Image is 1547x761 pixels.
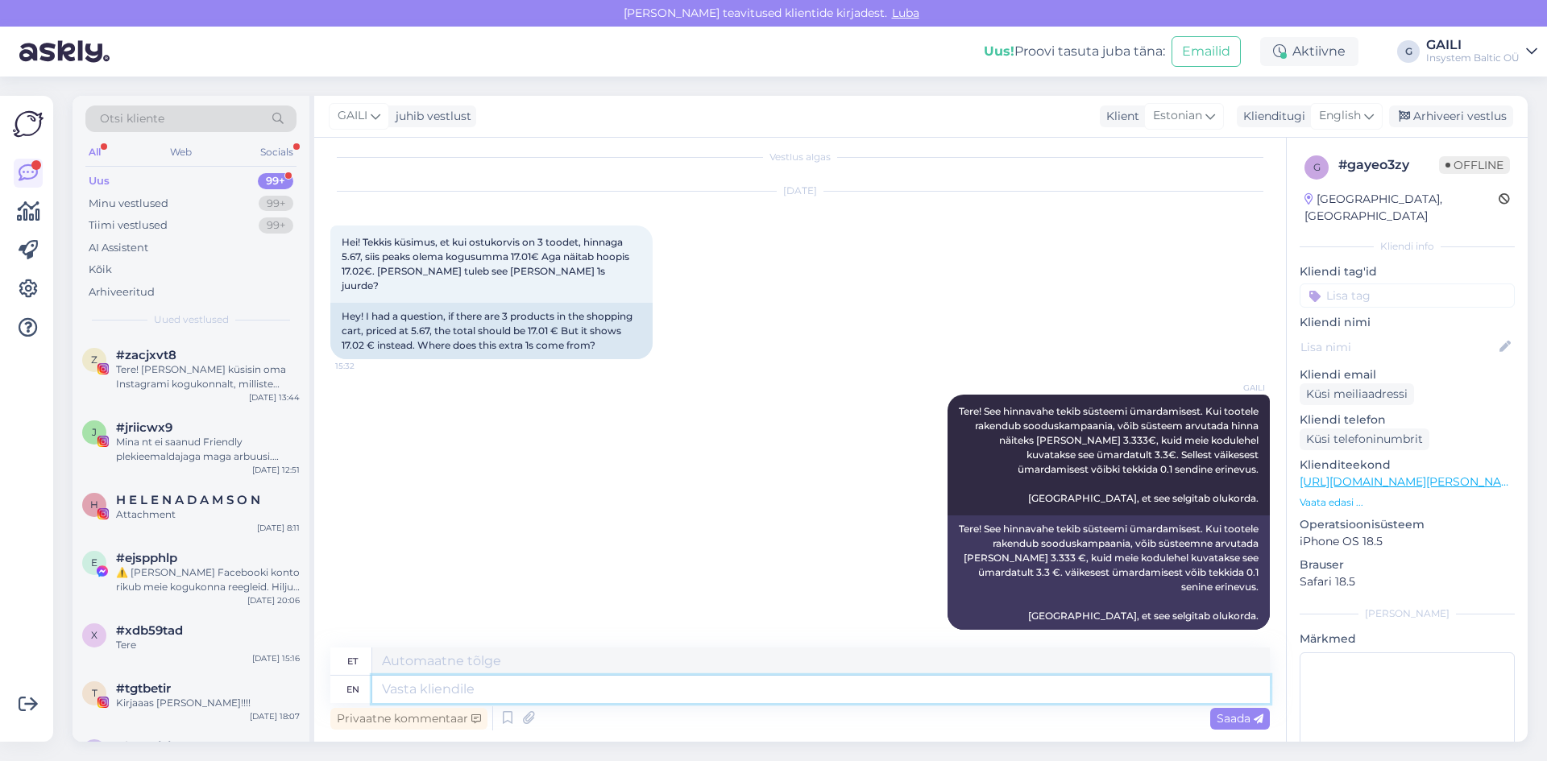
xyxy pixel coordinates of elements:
[1300,263,1515,280] p: Kliendi tag'id
[13,109,44,139] img: Askly Logo
[1153,107,1202,125] span: Estonian
[257,142,297,163] div: Socials
[330,150,1270,164] div: Vestlus algas
[1237,108,1305,125] div: Klienditugi
[1389,105,1513,127] div: Arhiveeri vestlus
[1205,382,1265,394] span: GAILI
[116,681,171,696] span: #tgtbetir
[1300,428,1429,450] div: Küsi telefoninumbrit
[1304,191,1499,225] div: [GEOGRAPHIC_DATA], [GEOGRAPHIC_DATA]
[1439,156,1510,174] span: Offline
[116,638,300,652] div: Tere
[1313,161,1321,173] span: g
[167,142,195,163] div: Web
[116,435,300,464] div: Mina nt ei saanud Friendly plekieemaldajaga maga arbuusi. Kohe lasin [PERSON_NAME]. Aga selle tei...
[259,217,293,234] div: 99+
[89,217,168,234] div: Tiimi vestlused
[887,6,924,20] span: Luba
[330,184,1270,198] div: [DATE]
[1426,39,1537,64] a: GAILIInsystem Baltic OÜ
[1300,239,1515,254] div: Kliendi info
[330,708,487,730] div: Privaatne kommentaar
[1300,474,1522,489] a: [URL][DOMAIN_NAME][PERSON_NAME]
[1300,631,1515,647] p: Märkmed
[257,522,300,534] div: [DATE] 8:11
[89,196,168,212] div: Minu vestlused
[338,107,367,125] span: GAILI
[116,565,300,594] div: ⚠️ [PERSON_NAME] Facebooki konto rikub meie kogukonna reegleid. Hiljuti on meie süsteem saanud ka...
[1426,39,1520,52] div: GAILI
[92,426,97,438] span: j
[1300,556,1515,573] p: Brauser
[948,515,1270,630] div: Tere! See hinnavahe tekib süsteemi ümardamisest. Kui tootele rakendub sooduskampaania, võib süste...
[249,391,300,403] div: [DATE] 13:44
[1300,573,1515,590] p: Safari 18.5
[116,420,172,435] span: #jriicwx9
[1300,516,1515,533] p: Operatsioonisüsteem
[1300,366,1515,383] p: Kliendi email
[1300,383,1414,405] div: Küsi meiliaadressi
[1300,533,1515,550] p: iPhone OS 18.5
[247,594,300,606] div: [DATE] 20:06
[984,43,1014,59] b: Uus!
[335,360,396,372] span: 15:32
[389,108,471,125] div: juhib vestlust
[116,739,171,754] span: #lz5bqjsj
[91,354,97,366] span: z
[92,687,97,699] span: t
[1397,40,1420,63] div: G
[250,710,300,722] div: [DATE] 18:07
[100,110,164,127] span: Otsi kliente
[1300,338,1496,356] input: Lisa nimi
[347,647,358,675] div: et
[346,676,359,703] div: en
[154,312,229,327] span: Uued vestlused
[89,173,110,189] div: Uus
[252,464,300,476] div: [DATE] 12:51
[90,498,98,511] span: H
[1300,314,1515,331] p: Kliendi nimi
[91,556,97,569] span: e
[1217,711,1263,726] span: Saada
[116,507,300,522] div: Attachment
[1100,108,1139,125] div: Klient
[1319,107,1361,125] span: English
[259,196,293,212] div: 99+
[116,493,260,507] span: H E L E N A D A M S O N
[959,405,1261,504] span: Tere! See hinnavahe tekib süsteemi ümardamisest. Kui tootele rakendub sooduskampaania, võib süste...
[89,240,148,256] div: AI Assistent
[116,696,300,710] div: Kirjaaas [PERSON_NAME]!!!!
[1205,631,1265,643] span: 15:47
[1300,457,1515,474] p: Klienditeekond
[342,236,632,292] span: Hei! Tekkis küsimus, et kui ostukorvis on 3 toodet, hinnaga 5.67, siis peaks olema kogusumma 17.0...
[1338,155,1439,175] div: # gayeo3zy
[1426,52,1520,64] div: Insystem Baltic OÜ
[116,623,183,638] span: #xdb59tad
[984,42,1165,61] div: Proovi tasuta juba täna:
[330,303,653,359] div: Hey! I had a question, if there are 3 products in the shopping cart, priced at 5.67, the total sh...
[89,262,112,278] div: Kõik
[91,629,97,641] span: x
[1300,283,1515,308] input: Lisa tag
[1300,606,1515,621] div: [PERSON_NAME]
[85,142,104,163] div: All
[1260,37,1358,66] div: Aktiivne
[1172,36,1241,67] button: Emailid
[258,173,293,189] div: 99+
[89,284,155,300] div: Arhiveeritud
[1300,495,1515,510] p: Vaata edasi ...
[1300,412,1515,428] p: Kliendi telefon
[116,362,300,391] div: Tere! [PERSON_NAME] küsisin oma Instagrami kogukonnalt, milliste poodidega nad enim sooviksid, et...
[116,551,177,565] span: #ejspphlp
[116,348,176,362] span: #zacjxvt8
[252,652,300,664] div: [DATE] 15:16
